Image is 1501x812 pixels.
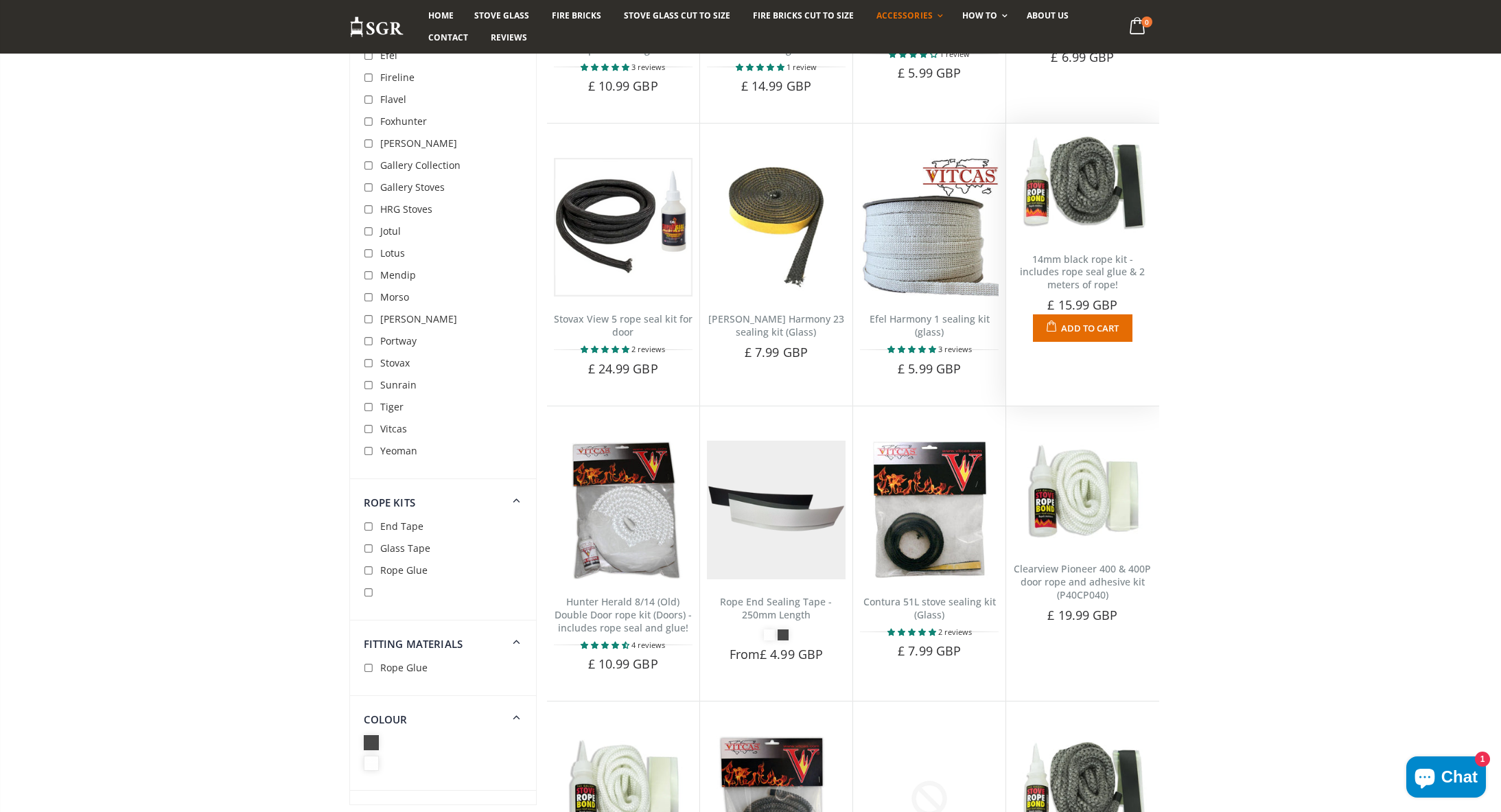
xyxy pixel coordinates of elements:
a: Accessories [866,5,949,27]
span: Gallery Collection [380,159,461,172]
a: 14mm black rope kit - includes rope seal glue & 2 meters of rope! [1020,253,1145,292]
span: 3 reviews [631,62,665,72]
a: Stovax View 5 rope seal kit for door [554,312,693,338]
span: [PERSON_NAME] [380,137,457,150]
span: 5.00 stars [581,344,631,354]
span: 2 reviews [631,344,665,354]
span: Foxhunter [380,115,427,128]
span: Stove Glass [474,10,529,21]
span: 5.00 stars [736,62,787,72]
span: Fireline [380,71,415,84]
a: Contura 51L stove sealing kit (Glass) [863,595,996,621]
inbox-online-store-chat: Shopify online store chat [1402,756,1490,801]
span: 1 review [787,62,817,72]
a: Fire Bricks [542,5,612,27]
span: £ 10.99 GBP [588,656,658,672]
span: Accessories [876,10,932,21]
span: 4.25 stars [581,640,631,650]
span: Add to Cart [1061,322,1119,334]
span: £ 10.99 GBP [588,78,658,94]
a: Fire Bricks Cut To Size [743,5,864,27]
span: Fire Bricks [552,10,601,21]
span: How To [962,10,997,21]
span: Contact [428,32,468,43]
a: Stove Glass [464,5,539,27]
a: [PERSON_NAME] Harmony 23 sealing kit (Glass) [708,312,844,338]
span: [PERSON_NAME] [380,312,457,325]
img: Vitcas stove glass bedding in tape [860,158,999,297]
img: Clearview Pioneer 400 door rope kit (P40CP040) [1013,441,1152,547]
span: Stove Glass Cut To Size [624,10,730,21]
span: Gallery Stoves [380,181,445,194]
span: Stovax [380,356,410,369]
span: Reviews [491,32,527,43]
span: Vitcas [380,422,407,435]
span: End Tape [380,520,423,533]
a: Hunter Herald 8/14 (Old) Double Door rope kit (Doors) - includes rope seal and glue! [555,595,692,634]
span: Sunrain [380,378,417,391]
span: Colour [364,712,408,726]
a: Clearview Pioneer 400 & 400P door rope and adhesive kit (P40CP040) [1014,562,1151,601]
a: How To [952,5,1014,27]
span: £ 19.99 GBP [1047,607,1117,623]
span: 4 reviews [631,640,665,650]
span: Glass Tape [380,542,430,555]
img: Stove Glass Replacement [349,16,404,38]
span: £ 4.99 GBP [760,646,823,662]
span: Rope Kits [364,496,415,509]
span: 5.00 stars [581,62,631,72]
span: £ 5.99 GBP [898,360,961,377]
a: Contact [418,27,478,49]
span: 3 reviews [938,344,972,354]
a: Rope End Sealing Tape - 250mm Length [720,595,832,621]
span: HRG Stoves [380,202,432,216]
span: £ 5.99 GBP [898,65,961,81]
a: Stove Glass Cut To Size [614,5,741,27]
span: £ 15.99 GBP [1047,297,1117,313]
span: £ 24.99 GBP [588,360,658,377]
span: £ 14.99 GBP [741,78,811,94]
span: Jotul [380,224,401,237]
span: £ 7.99 GBP [898,642,961,659]
span: Lotus [380,246,405,259]
img: Rope End Sealing Tape - 250mm Length [707,441,846,579]
img: Stovax View 5 door rope kit [554,158,693,297]
span: Yeoman [380,444,417,457]
span: 0 [1141,16,1152,27]
span: Fitting Materials [364,637,463,651]
span: Black [364,735,382,748]
span: Fire Bricks Cut To Size [753,10,854,21]
a: [PERSON_NAME] Harmony 23 rope kit (Door) - includes rope seal and glue! [707,17,845,56]
a: Aga Little Wenlock Classic rope kit (Doors) - includes rope seal and glue! [563,17,682,56]
span: 2 reviews [938,627,972,637]
span: 4.00 stars [889,49,940,59]
span: Home [428,10,454,21]
span: Flavel [380,93,406,106]
a: Reviews [480,27,537,49]
a: About us [1016,5,1079,27]
img: 14mm black rope kit [1013,130,1152,237]
span: Rope Glue [380,564,428,577]
span: Tiger [380,400,404,413]
span: Mendip [380,268,416,281]
a: 0 [1124,14,1152,40]
span: Morso [380,290,409,303]
span: 5.00 stars [887,344,938,354]
img: Nestor Martin Harmony 43 sealing kit (Glass) [707,158,846,297]
span: Efel [380,49,397,62]
a: Home [418,5,464,27]
span: £ 7.99 GBP [745,344,808,360]
span: White [364,756,382,769]
span: 5.00 stars [887,627,938,637]
button: Add to Cart [1033,314,1132,342]
span: 1 review [940,49,970,59]
span: About us [1027,10,1069,21]
span: From [730,646,823,662]
img: Contura 51L stove glass Contura 51L stove glass bedding in tape [860,441,999,579]
span: £ 6.99 GBP [1051,49,1114,65]
img: Hunter Herald 8/14 (Old) Double Door rope kit (Doors) [554,441,693,579]
span: Rope Glue [380,661,428,674]
span: Portway [380,334,417,347]
a: Efel Harmony 1 sealing kit (glass) [870,312,990,338]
